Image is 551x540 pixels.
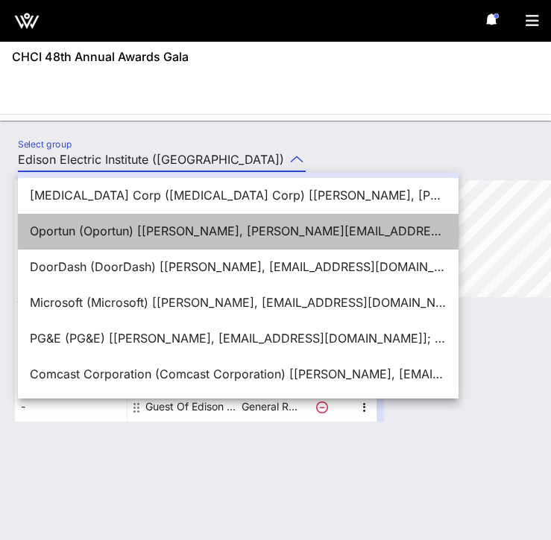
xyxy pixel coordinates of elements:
[15,362,127,392] div: 319 • 3
[239,392,299,422] p: General R…
[15,332,127,362] div: 319 • 2
[30,296,447,310] div: Microsoft (Microsoft) [[PERSON_NAME], [EMAIL_ADDRESS][DOMAIN_NAME]]; [[PERSON_NAME], [EMAIL_ADDRE...
[30,224,447,238] div: Oportun (Oportun) [[PERSON_NAME], [PERSON_NAME][EMAIL_ADDRESS][PERSON_NAME][DOMAIN_NAME]]; [[PERS...
[15,281,127,296] span: Table, Seat
[15,302,127,332] div: 319 • 1
[30,331,447,346] div: PG&E (PG&E) [[PERSON_NAME], [EMAIL_ADDRESS][DOMAIN_NAME]]; [[PERSON_NAME], [PERSON_NAME][EMAIL_AD...
[12,48,189,66] span: CHCI 48th Annual Awards Gala
[30,367,447,381] div: Comcast Corporation (Comcast Corporation) [[PERSON_NAME], [EMAIL_ADDRESS][DOMAIN_NAME]]; [[PERSON...
[30,260,447,274] div: DoorDash (DoorDash) [[PERSON_NAME], [EMAIL_ADDRESS][DOMAIN_NAME]]; [[PERSON_NAME], [PERSON_NAME][...
[15,392,127,422] div: -
[30,188,447,203] div: [MEDICAL_DATA] Corp ([MEDICAL_DATA] Corp) [[PERSON_NAME], [PERSON_NAME][EMAIL_ADDRESS][PERSON_NAM...
[18,139,72,150] label: Select group
[145,392,239,422] div: Guest Of Edison Electric Institute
